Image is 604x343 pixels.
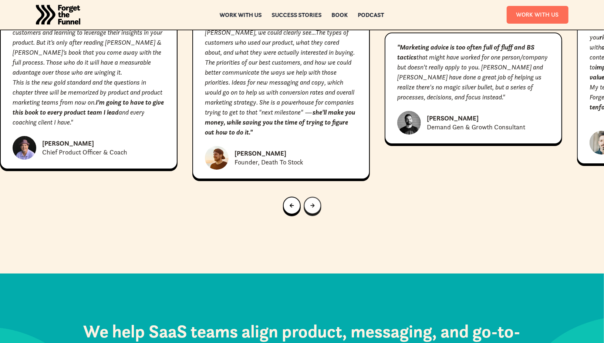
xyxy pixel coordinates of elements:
[385,33,562,144] div: 11 of 31
[427,114,479,123] div: [PERSON_NAME]
[397,43,534,61] em: "Marketing advice is too often full of fluff and BS tactics
[283,197,301,214] a: Go to last slide
[42,139,94,148] div: [PERSON_NAME]
[205,8,357,116] em: "We were feeling split: pulled in many different directions without clarity on where to focus. Af...
[13,98,164,116] em: I’m going to have to give this book to every product team I lead
[13,78,162,106] em: This is the new gold standard and the questions in chapter three will be memorized by product and...
[272,12,322,17] a: Success Stories
[304,197,321,214] a: Next slide
[358,12,384,17] a: Podcast
[13,18,162,77] em: "Everyone has an instinct around listening to your customers and learning to leverage their insig...
[205,108,355,136] em: she'll make you money, while saving you the time of trying to figure out how to do it."
[13,108,145,126] em: and every coaching client I have."
[234,149,286,158] div: [PERSON_NAME]
[332,12,348,17] a: Book
[220,12,262,17] a: Work with us
[234,158,303,167] div: Founder, Death To Stock
[397,53,548,101] em: that might have worked for one person/company but doesn't really apply to you. [PERSON_NAME] and ...
[42,148,127,157] div: Chief Product Officer & Coach
[427,123,525,132] div: Demand Gen & Growth Consultant
[507,6,568,23] a: Work With Us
